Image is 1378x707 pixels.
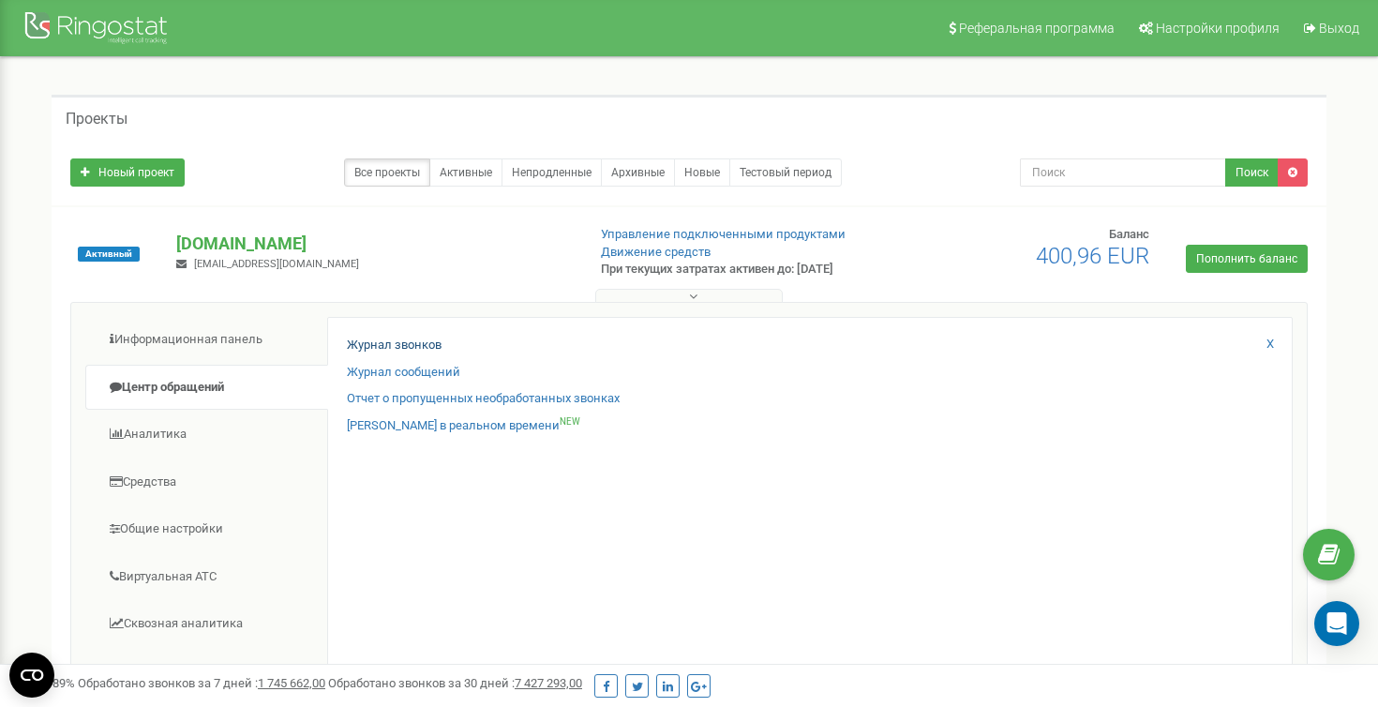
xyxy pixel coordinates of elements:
[328,676,582,690] span: Обработано звонков за 30 дней :
[1266,336,1274,353] a: X
[601,227,846,241] a: Управление подключенными продуктами
[347,337,442,354] a: Журнал звонков
[515,676,582,690] u: 7 427 293,00
[176,232,570,256] p: [DOMAIN_NAME]
[9,653,54,698] button: CMP-Widget öffnen
[66,111,127,128] h5: Проекты
[1109,227,1149,241] span: Баланс
[347,364,460,382] a: Журнал сообщений
[85,506,328,552] a: Общие настройки
[85,601,328,647] a: Сквозная аналитика
[85,554,328,600] a: Виртуальная АТС
[601,245,711,259] a: Движение средств
[502,158,602,187] a: Непродленные
[1186,245,1308,273] a: Пополнить баланс
[674,158,730,187] a: Новые
[85,649,328,695] a: Коллбек
[85,317,328,363] a: Информационная панель
[78,676,325,690] span: Обработано звонков за 7 дней :
[1036,243,1149,269] span: 400,96 EUR
[85,459,328,505] a: Средства
[1319,21,1359,36] span: Выход
[1020,158,1227,187] input: Поиск
[729,158,842,187] a: Тестовый период
[194,258,359,270] span: [EMAIL_ADDRESS][DOMAIN_NAME]
[70,158,185,187] a: Новый проект
[1314,601,1359,646] div: Open Intercom Messenger
[1225,158,1279,187] button: Поиск
[601,158,675,187] a: Архивные
[429,158,502,187] a: Активные
[258,676,325,690] u: 1 745 662,00
[347,417,580,435] a: [PERSON_NAME] в реальном времениNEW
[347,390,620,408] a: Отчет о пропущенных необработанных звонках
[1156,21,1280,36] span: Настройки профиля
[601,261,890,278] p: При текущих затратах активен до: [DATE]
[85,412,328,458] a: Аналитика
[560,416,580,427] sup: NEW
[344,158,430,187] a: Все проекты
[85,365,328,411] a: Центр обращений
[959,21,1115,36] span: Реферальная программа
[78,247,140,262] span: Активный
